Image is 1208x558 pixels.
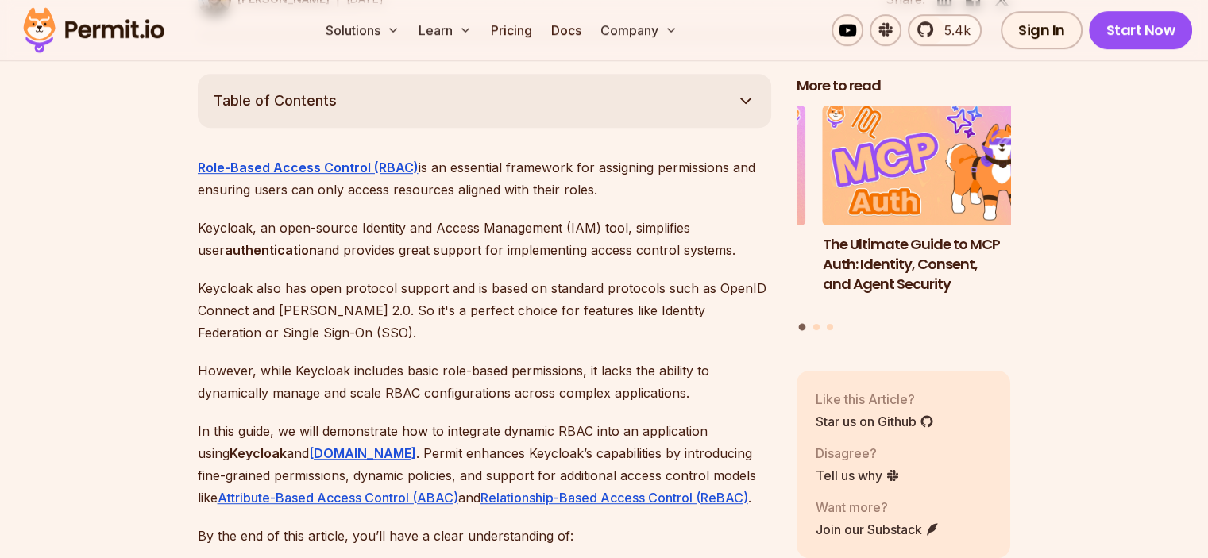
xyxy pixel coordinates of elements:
[1089,11,1193,49] a: Start Now
[198,277,771,344] p: Keycloak also has open protocol support and is based on standard protocols such as OpenID Connect...
[198,525,771,547] p: By the end of this article, you’ll have a clear understanding of:
[412,14,478,46] button: Learn
[591,235,805,314] h3: Human-in-the-Loop for AI Agents: Best Practices, Frameworks, Use Cases, and Demo
[797,76,1011,96] h2: More to read
[225,242,317,258] strong: authentication
[319,14,406,46] button: Solutions
[816,520,940,539] a: Join our Substack
[799,324,806,331] button: Go to slide 1
[813,324,820,330] button: Go to slide 2
[827,324,833,330] button: Go to slide 3
[545,14,588,46] a: Docs
[816,412,934,431] a: Star us on Github
[816,444,900,463] p: Disagree?
[823,235,1037,294] h3: The Ultimate Guide to MCP Auth: Identity, Consent, and Agent Security
[218,490,458,506] a: Attribute-Based Access Control (ABAC)
[816,498,940,517] p: Want more?
[823,106,1037,226] img: The Ultimate Guide to MCP Auth: Identity, Consent, and Agent Security
[816,466,900,485] a: Tell us why
[198,420,771,509] p: In this guide, we will demonstrate how to integrate dynamic RBAC into an application using and . ...
[1001,11,1083,49] a: Sign In
[591,106,805,226] img: Human-in-the-Loop for AI Agents: Best Practices, Frameworks, Use Cases, and Demo
[908,14,982,46] a: 5.4k
[214,90,337,112] span: Table of Contents
[198,156,771,201] p: is an essential framework for assigning permissions and ensuring users can only access resources ...
[591,106,805,314] li: 3 of 3
[823,106,1037,314] a: The Ultimate Guide to MCP Auth: Identity, Consent, and Agent SecurityThe Ultimate Guide to MCP Au...
[198,160,419,175] a: Role-Based Access Control (RBAC)
[594,14,684,46] button: Company
[484,14,538,46] a: Pricing
[309,445,416,461] a: [DOMAIN_NAME]
[823,106,1037,314] li: 1 of 3
[480,490,748,506] a: Relationship-Based Access Control (ReBAC)
[198,217,771,261] p: Keycloak, an open-source Identity and Access Management (IAM) tool, simplifies user and provides ...
[230,445,287,461] strong: Keycloak
[816,390,934,409] p: Like this Article?
[198,74,771,128] button: Table of Contents
[935,21,971,40] span: 5.4k
[16,3,172,57] img: Permit logo
[797,106,1011,333] div: Posts
[198,360,771,404] p: However, while Keycloak includes basic role-based permissions, it lacks the ability to dynamicall...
